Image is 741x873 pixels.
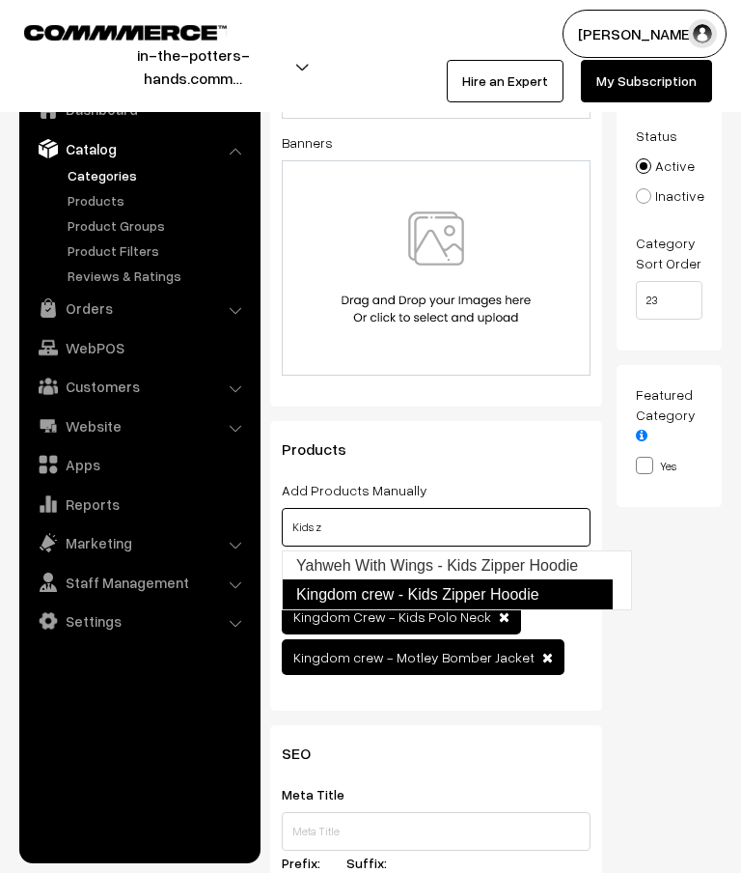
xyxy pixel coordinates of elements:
input: Enter Number [636,281,703,320]
label: Category Sort Order [636,233,703,273]
a: Reports [24,487,254,521]
label: Add Products Manually [282,480,427,500]
a: My Subscription [581,60,712,102]
span: Kingdom crew - Motley Bomber Jacket [293,649,535,665]
label: Yes [636,455,676,475]
input: Meta Title [282,812,590,851]
label: Featured Category [636,384,703,445]
label: Status [636,126,677,146]
a: Yahweh With Wings - Kids Zipper Hoodie [283,551,612,580]
a: Staff Management [24,565,254,600]
a: Product Groups [63,215,254,236]
label: Suffix: [346,853,410,873]
a: Apps [24,447,254,482]
a: Hire an Expert [447,60,563,102]
label: Meta Title [282,784,368,804]
label: Active [636,155,695,176]
a: Catalog [24,131,254,166]
span: Kingdom Crew - Kids Polo Neck [293,608,491,625]
span: Products [282,439,370,459]
label: Inactive [636,185,704,206]
span: SEO [282,744,334,763]
a: Product Filters [63,240,254,261]
a: Categories [63,165,254,185]
a: Products [63,190,254,211]
a: Reviews & Ratings [63,266,254,286]
input: Select Products (Type and search) [282,508,590,547]
a: Settings [24,604,254,638]
a: Orders [24,291,254,325]
label: Prefix: [282,853,343,873]
a: Marketing [24,525,254,560]
button: [PERSON_NAME]… [563,10,727,58]
label: Banners [282,132,333,153]
img: user [688,19,717,48]
a: Customers [24,369,254,404]
a: Kingdom crew - Kids Zipper Hoodie [282,579,613,610]
a: COMMMERCE [24,19,193,42]
a: Website [24,408,254,443]
img: COMMMERCE [24,25,227,40]
button: in-the-potters-hands.comm… [30,42,356,91]
a: WebPOS [24,330,254,365]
